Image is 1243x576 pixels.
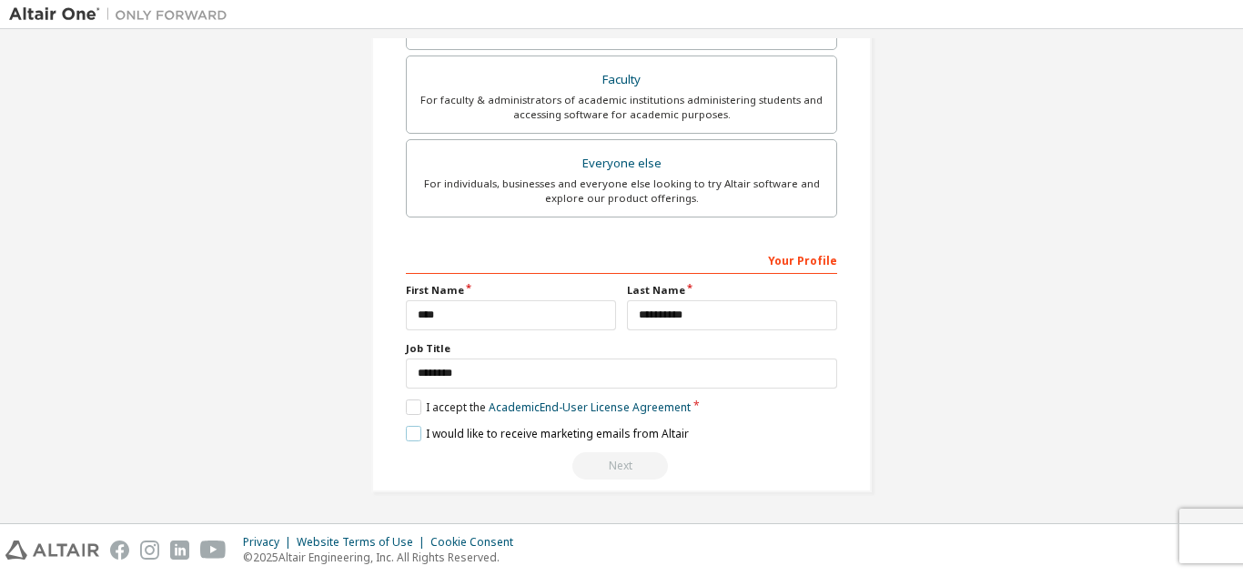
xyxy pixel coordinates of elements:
label: I accept the [406,399,691,415]
img: instagram.svg [140,541,159,560]
div: For faculty & administrators of academic institutions administering students and accessing softwa... [418,93,825,122]
img: altair_logo.svg [5,541,99,560]
label: Last Name [627,283,837,298]
div: Your Profile [406,245,837,274]
label: Job Title [406,341,837,356]
div: Everyone else [418,151,825,177]
div: Faculty [418,67,825,93]
div: Privacy [243,535,297,550]
a: Academic End-User License Agreement [489,399,691,415]
div: Website Terms of Use [297,535,430,550]
label: I would like to receive marketing emails from Altair [406,426,689,441]
div: Cookie Consent [430,535,524,550]
p: © 2025 Altair Engineering, Inc. All Rights Reserved. [243,550,524,565]
img: youtube.svg [200,541,227,560]
div: For individuals, businesses and everyone else looking to try Altair software and explore our prod... [418,177,825,206]
img: facebook.svg [110,541,129,560]
img: linkedin.svg [170,541,189,560]
div: Provide a valid email to continue [406,452,837,480]
img: Altair One [9,5,237,24]
label: First Name [406,283,616,298]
